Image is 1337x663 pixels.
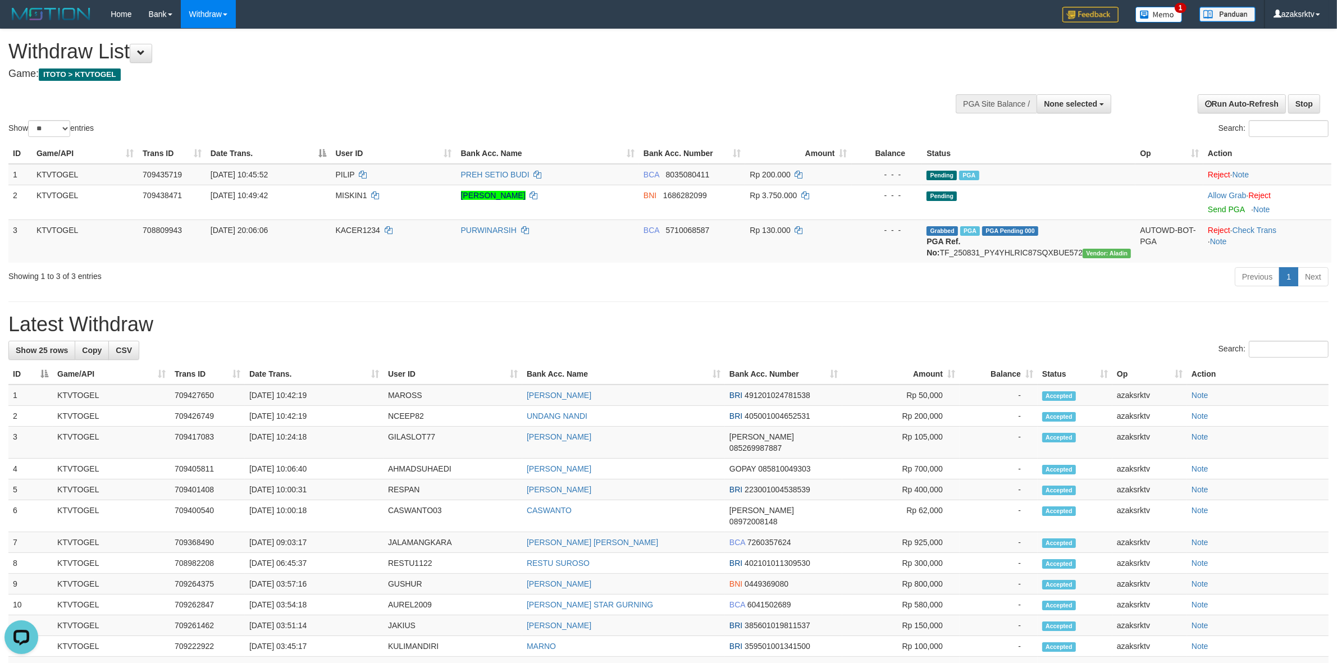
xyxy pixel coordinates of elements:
td: azaksrktv [1112,553,1187,574]
td: azaksrktv [1112,459,1187,479]
span: BNI [644,191,656,200]
td: AUREL2009 [384,595,522,615]
span: 709435719 [143,170,182,179]
td: Rp 800,000 [842,574,960,595]
span: [DATE] 20:06:06 [211,226,268,235]
div: - - - [856,169,918,180]
th: User ID: activate to sort column ascending [331,143,457,164]
td: azaksrktv [1112,574,1187,595]
a: Note [1192,621,1208,630]
td: [DATE] 06:45:37 [245,553,384,574]
td: KTVTOGEL [53,553,170,574]
td: azaksrktv [1112,595,1187,615]
td: KTVTOGEL [53,385,170,406]
span: Marked by azaksrktv [960,226,980,236]
a: Note [1192,538,1208,547]
td: KULIMANDIRI [384,636,522,657]
button: Open LiveChat chat widget [4,4,38,38]
span: [PERSON_NAME] [729,432,794,441]
td: NCEEP82 [384,406,522,427]
span: 708809943 [143,226,182,235]
td: RESPAN [384,479,522,500]
span: BRI [729,485,742,494]
td: azaksrktv [1112,636,1187,657]
a: CSV [108,341,139,360]
a: MARNO [527,642,556,651]
td: 708982208 [170,553,245,574]
span: BRI [729,559,742,568]
td: KTVTOGEL [53,636,170,657]
span: Accepted [1042,621,1076,631]
th: Op: activate to sort column ascending [1112,364,1187,385]
th: Bank Acc. Name: activate to sort column ascending [522,364,725,385]
span: Rp 130.000 [750,226,790,235]
td: [DATE] 09:03:17 [245,532,384,553]
span: [DATE] 10:45:52 [211,170,268,179]
td: 5 [8,479,53,500]
a: Copy [75,341,109,360]
input: Search: [1249,341,1329,358]
td: 10 [8,595,53,615]
td: - [960,459,1038,479]
a: [PERSON_NAME] [527,391,591,400]
a: [PERSON_NAME] STAR GURNING [527,600,653,609]
td: 11 [8,615,53,636]
a: [PERSON_NAME] [527,464,591,473]
span: [DATE] 10:49:42 [211,191,268,200]
th: Game/API: activate to sort column ascending [32,143,138,164]
td: - [960,479,1038,500]
span: ITOTO > KTVTOGEL [39,68,121,81]
label: Search: [1219,341,1329,358]
div: - - - [856,190,918,201]
img: Feedback.jpg [1062,7,1119,22]
td: [DATE] 10:06:40 [245,459,384,479]
th: Date Trans.: activate to sort column ascending [245,364,384,385]
div: Showing 1 to 3 of 3 entries [8,266,549,282]
th: ID [8,143,32,164]
th: Action [1187,364,1329,385]
span: Copy 402101011309530 to clipboard [745,559,810,568]
td: - [960,385,1038,406]
a: RESTU SUROSO [527,559,590,568]
td: 7 [8,532,53,553]
a: Stop [1288,94,1320,113]
a: [PERSON_NAME] [527,485,591,494]
th: Game/API: activate to sort column ascending [53,364,170,385]
td: 709368490 [170,532,245,553]
a: Send PGA [1208,205,1244,214]
td: [DATE] 10:00:18 [245,500,384,532]
td: 709426749 [170,406,245,427]
td: GILASLOT77 [384,427,522,459]
span: Pending [927,171,957,180]
a: Allow Grab [1208,191,1246,200]
h4: Game: [8,68,880,80]
a: Note [1192,642,1208,651]
span: PILIP [336,170,355,179]
span: BRI [729,621,742,630]
td: Rp 200,000 [842,406,960,427]
td: Rp 62,000 [842,500,960,532]
h1: Withdraw List [8,40,880,63]
td: 9 [8,574,53,595]
span: Copy 085810049303 to clipboard [758,464,810,473]
span: BNI [729,579,742,588]
th: Bank Acc. Name: activate to sort column ascending [457,143,639,164]
a: [PERSON_NAME] [527,432,591,441]
td: [DATE] 10:00:31 [245,479,384,500]
th: Status [922,143,1135,164]
span: Copy 7260357624 to clipboard [747,538,791,547]
span: Accepted [1042,412,1076,422]
a: PURWINARSIH [461,226,517,235]
td: Rp 150,000 [842,615,960,636]
td: [DATE] 10:42:19 [245,406,384,427]
span: CSV [116,346,132,355]
a: Previous [1235,267,1280,286]
a: Note [1192,485,1208,494]
span: BCA [644,170,659,179]
span: Vendor URL: https://payment4.1velocity.biz [1083,249,1131,258]
span: Rp 200.000 [750,170,790,179]
span: Accepted [1042,433,1076,442]
td: [DATE] 03:54:18 [245,595,384,615]
a: Note [1192,506,1208,515]
span: BCA [644,226,659,235]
